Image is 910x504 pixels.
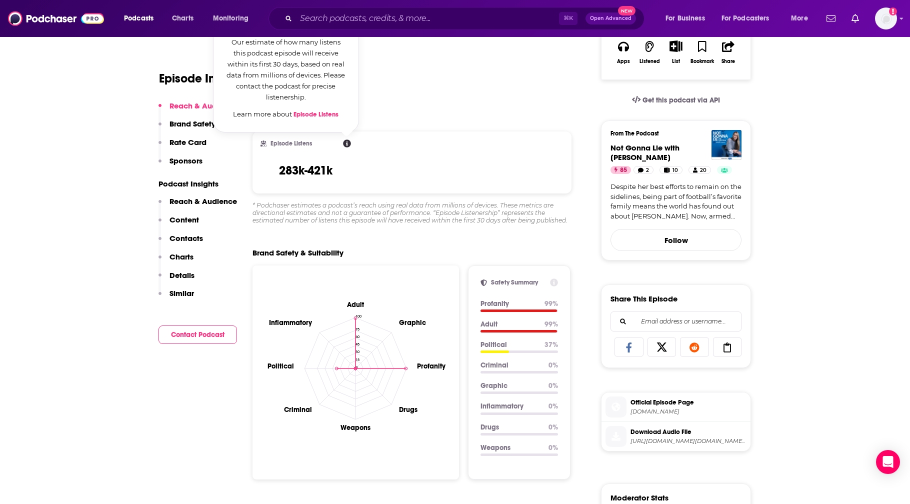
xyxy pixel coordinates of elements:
a: Despite her best efforts to remain on the sidelines, being part of football’s favorite family mea... [610,182,741,221]
h3: From The Podcast [610,130,733,137]
a: Share on Facebook [614,337,643,356]
span: Official Episode Page [630,398,746,407]
button: Brand Safety [158,119,215,137]
button: Show More Button [665,40,686,51]
h2: Episode Listens [270,140,312,147]
p: Details [169,270,194,280]
button: Similar [158,288,194,307]
h3: Moderator Stats [610,493,668,502]
p: Criminal [480,361,540,369]
a: Episode Listens [293,110,338,118]
p: Political [480,340,536,349]
div: Search podcasts, credits, & more... [278,7,654,30]
p: Similar [169,288,194,298]
p: Weapons [480,443,540,452]
text: Political [267,362,294,370]
img: Podchaser - Follow, Share and Rate Podcasts [8,9,104,28]
img: Not Gonna Lie with Kylie Kelce [711,130,741,160]
a: Download Audio File[URL][DOMAIN_NAME][DOMAIN_NAME][DOMAIN_NAME][DOMAIN_NAME] [605,426,746,447]
button: Show profile menu [875,7,897,29]
a: 20 [688,166,711,174]
span: Podcasts [124,11,153,25]
div: Bookmark [690,58,714,64]
a: 2 [633,166,653,174]
text: Drugs [399,405,417,414]
p: 0 % [548,361,558,369]
p: Adult [480,320,536,328]
button: Details [158,270,194,289]
a: 85 [610,166,631,174]
button: Charts [158,252,193,270]
tspan: 100 [355,314,361,318]
a: Copy Link [713,337,742,356]
p: Profanity [480,299,536,308]
button: Open AdvancedNew [585,12,636,24]
svg: Add a profile image [889,7,897,15]
div: Share [721,58,735,64]
p: Reach & Audience [169,101,237,110]
p: Reach & Audience [169,196,237,206]
a: Charts [165,10,199,26]
text: Inflammatory [269,318,312,326]
div: Apps [617,58,630,64]
p: Podcast Insights [158,179,237,188]
p: 0 % [548,423,558,431]
p: Content [169,215,199,224]
img: User Profile [875,7,897,29]
a: Share on X/Twitter [647,337,676,356]
span: 85 [620,165,627,175]
div: * Podchaser estimates a podcast’s reach using real data from millions of devices. These metrics a... [252,201,571,224]
div: Search followers [610,311,741,331]
p: Drugs [480,423,540,431]
h3: Share This Episode [610,294,677,303]
tspan: 60 [355,334,359,338]
button: Reach & Audience [158,196,237,215]
text: Adult [346,300,364,308]
a: 10 [659,166,682,174]
span: Not Gonna Lie with [PERSON_NAME] [610,143,679,162]
span: https://pdst.fm/e/prfx.byspotify.com/e/pscrb.fm/rss/p/traffic.megaphone.fm/BSN8289299178.mp3?upda... [630,437,746,445]
span: Charts [172,11,193,25]
h2: Safety Summary [491,278,546,286]
span: Get this podcast via API [642,96,720,104]
div: Listened [639,58,660,64]
span: For Podcasters [721,11,769,25]
button: Rate Card [158,137,206,156]
button: Follow [610,229,741,251]
button: Apps [610,34,636,70]
h1: Episode Insights [159,71,247,86]
span: 10 [672,165,678,175]
button: Bookmark [689,34,715,70]
tspan: 45 [355,342,359,346]
button: open menu [715,10,784,26]
span: Download Audio File [630,427,746,436]
text: Criminal [284,405,312,414]
p: 0 % [548,381,558,390]
text: Profanity [417,362,446,370]
span: 2 [646,165,649,175]
tspan: 30 [355,349,359,354]
a: Show notifications dropdown [847,10,863,27]
div: List [672,58,680,64]
button: open menu [658,10,717,26]
span: New [618,6,636,15]
p: Inflammatory [480,402,540,410]
span: 20 [700,165,706,175]
p: Rate Card [169,137,206,147]
p: 0 % [548,443,558,452]
button: Share [715,34,741,70]
button: Sponsors [158,156,202,174]
tspan: 75 [355,326,359,331]
button: Listened [636,34,662,70]
a: Share on Reddit [680,337,709,356]
span: ⌘ K [559,12,577,25]
span: Open Advanced [590,16,631,21]
text: Graphic [399,318,426,326]
button: Reach & Audience [158,101,237,119]
p: Contacts [169,233,203,243]
p: 99 % [544,299,558,308]
p: Sponsors [169,156,202,165]
a: Show notifications dropdown [822,10,839,27]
